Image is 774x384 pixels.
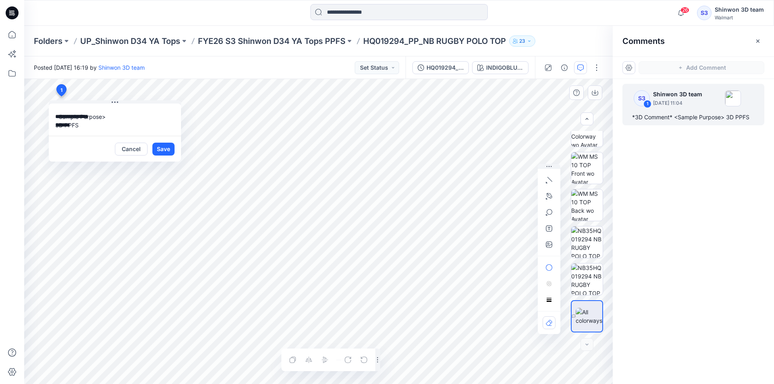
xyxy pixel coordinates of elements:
[558,61,571,74] button: Details
[98,64,145,71] a: Shinwon 3D team
[427,63,464,72] div: HQ019294_PP_NB RUGBY POLO TOP
[653,99,702,107] p: [DATE] 11:04
[34,35,62,47] a: Folders
[680,7,689,13] span: 26
[412,61,469,74] button: HQ019294_PP_NB RUGBY POLO TOP
[519,37,525,46] p: 23
[571,226,603,258] img: NB35HQ019294 NB RUGBY POLO TOP - 3D PPFS FORM
[634,90,650,106] div: S3
[715,5,764,15] div: Shinwon 3D team
[576,308,602,325] img: All colorways
[632,112,755,122] div: *3D Comment* <Sample Purpose> 3D PPFS
[571,189,603,221] img: WM MS 10 TOP Back wo Avatar
[152,143,175,156] button: Save
[639,61,764,74] button: Add Comment
[34,63,145,72] span: Posted [DATE] 16:19 by
[60,87,62,94] span: 1
[363,35,506,47] p: HQ019294_PP_NB RUGBY POLO TOP
[571,264,603,295] img: NB35HQ019294 NB RUGBY POLO TOP - 3D PPFS FORM_Pressure & Tension Map
[571,115,603,147] img: WM MS 10 TOP Colorway wo Avatar
[622,36,665,46] h2: Comments
[697,6,712,20] div: S3
[653,89,702,99] p: Shinwon 3D team
[115,143,148,156] button: Cancel
[486,63,523,72] div: INDIGOBLUE STRIPE
[472,61,528,74] button: INDIGOBLUE STRIPE
[198,35,345,47] a: FYE26 S3 Shinwon D34 YA Tops PPFS
[715,15,764,21] div: Walmart
[571,152,603,184] img: WM MS 10 TOP Front wo Avatar
[509,35,535,47] button: 23
[643,100,651,108] div: 1
[80,35,180,47] a: UP_Shinwon D34 YA Tops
